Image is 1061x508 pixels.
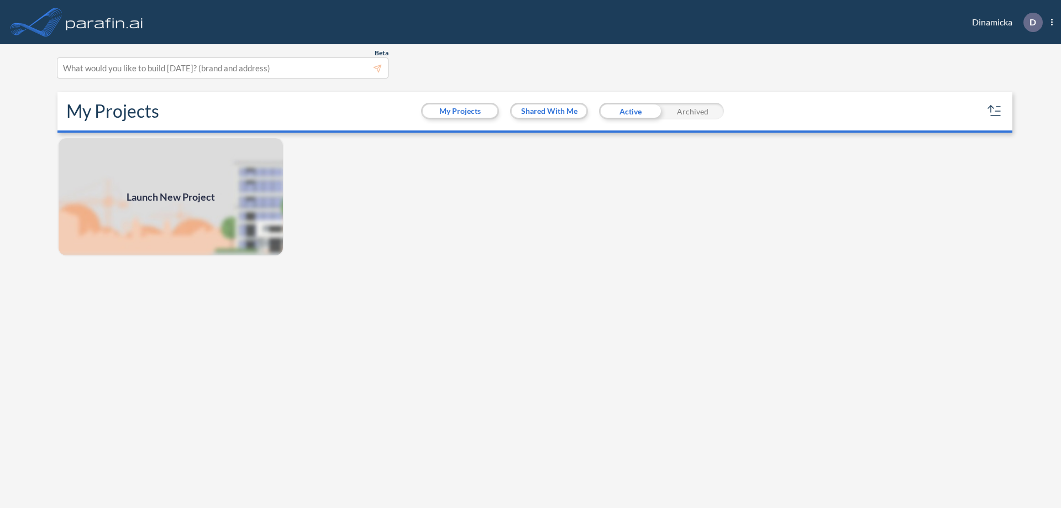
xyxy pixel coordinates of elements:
[423,104,497,118] button: My Projects
[955,13,1053,32] div: Dinamicka
[57,137,284,256] a: Launch New Project
[57,137,284,256] img: add
[599,103,661,119] div: Active
[1030,17,1036,27] p: D
[375,49,388,57] span: Beta
[127,190,215,205] span: Launch New Project
[986,102,1004,120] button: sort
[64,11,145,33] img: logo
[512,104,586,118] button: Shared With Me
[66,101,159,122] h2: My Projects
[661,103,724,119] div: Archived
